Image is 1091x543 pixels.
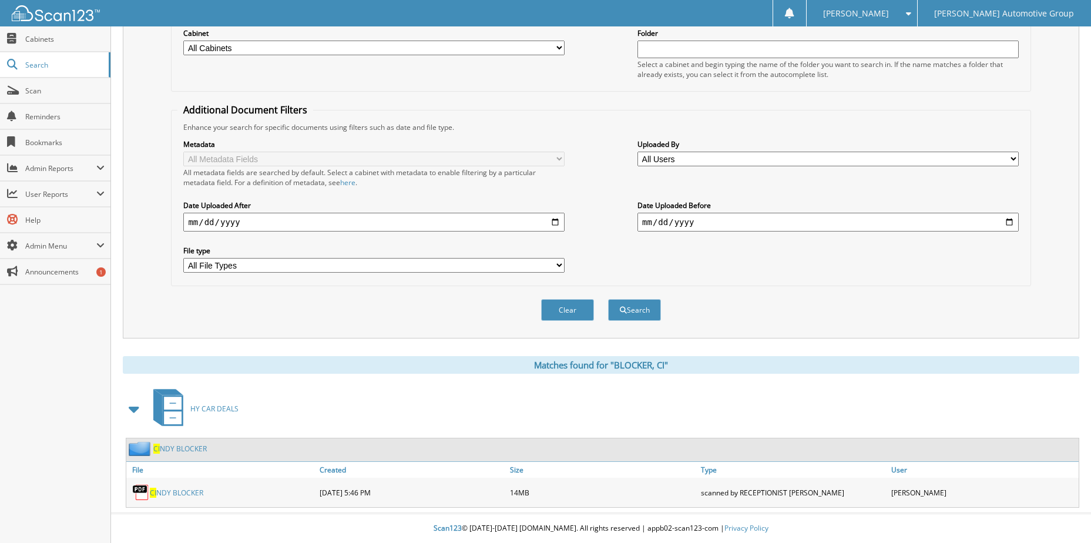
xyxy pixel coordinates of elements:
div: Enhance your search for specific documents using filters such as date and file type. [177,122,1024,132]
span: Announcements [25,267,105,277]
button: Clear [541,299,594,321]
span: HY CAR DEALS [190,404,239,414]
input: start [183,213,565,232]
span: [PERSON_NAME] Automotive Group [934,10,1074,17]
span: Scan [25,86,105,96]
div: 1 [96,267,106,277]
span: CI [150,488,156,498]
span: [PERSON_NAME] [823,10,889,17]
div: Matches found for "BLOCKER, CI" [123,356,1079,374]
div: All metadata fields are searched by default. Select a cabinet with metadata to enable filtering b... [183,167,565,187]
button: Search [608,299,661,321]
img: folder2.png [129,441,153,456]
label: Date Uploaded After [183,200,565,210]
span: Admin Reports [25,163,96,173]
span: CI [153,444,160,454]
a: HY CAR DEALS [146,386,239,432]
a: Type [698,462,888,478]
a: Privacy Policy [724,523,768,533]
legend: Additional Document Filters [177,103,313,116]
span: User Reports [25,189,96,199]
a: CINDY BLOCKER [150,488,203,498]
a: File [126,462,317,478]
input: end [637,213,1019,232]
label: Folder [637,28,1019,38]
label: Cabinet [183,28,565,38]
span: Admin Menu [25,241,96,251]
label: Date Uploaded Before [637,200,1019,210]
div: scanned by RECEPTIONIST [PERSON_NAME] [698,481,888,504]
img: scan123-logo-white.svg [12,5,100,21]
label: File type [183,246,565,256]
a: User [888,462,1079,478]
span: Reminders [25,112,105,122]
span: Cabinets [25,34,105,44]
label: Uploaded By [637,139,1019,149]
div: [PERSON_NAME] [888,481,1079,504]
a: Size [507,462,697,478]
a: here [340,177,355,187]
img: PDF.png [132,484,150,501]
span: Search [25,60,103,70]
div: © [DATE]-[DATE] [DOMAIN_NAME]. All rights reserved | appb02-scan123-com | [111,514,1091,543]
div: 14MB [507,481,697,504]
span: Scan123 [434,523,462,533]
span: Bookmarks [25,138,105,148]
a: CINDY BLOCKER [153,444,207,454]
label: Metadata [183,139,565,149]
div: [DATE] 5:46 PM [317,481,507,504]
a: Created [317,462,507,478]
span: Help [25,215,105,225]
div: Select a cabinet and begin typing the name of the folder you want to search in. If the name match... [637,59,1019,79]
